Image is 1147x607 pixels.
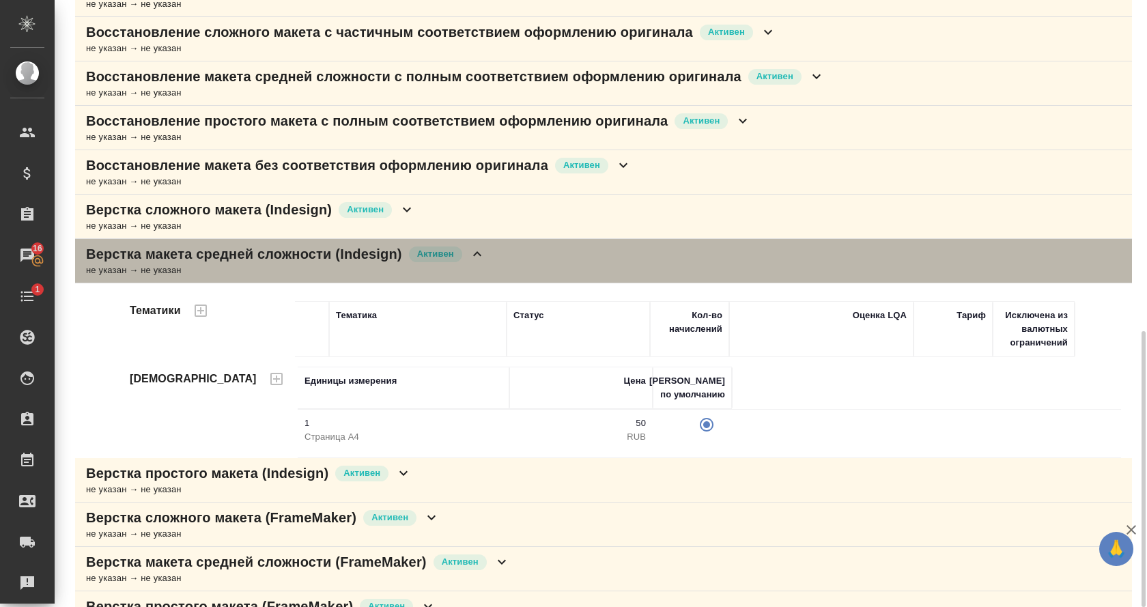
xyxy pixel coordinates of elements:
[649,374,725,401] div: [PERSON_NAME] по умолчанию
[756,70,793,83] p: Активен
[86,483,412,496] div: не указан → не указан
[75,106,1132,150] div: Восстановление простого макета с полным соответствием оформлению оригиналаАктивенне указан → не у...
[516,417,646,430] p: 50
[86,67,741,86] p: Восстановление макета средней сложности с полным соответствием оформлению оригинала
[86,219,415,233] div: не указан → не указан
[86,111,668,130] p: Восстановление простого макета с полным соответствием оформлению оригинала
[336,309,377,322] div: Тематика
[86,464,328,483] p: Верстка простого макета (Indesign)
[75,458,1132,503] div: Верстка простого макета (Indesign)Активенне указан → не указан
[86,244,402,264] p: Верстка макета средней сложности (Indesign)
[417,247,454,261] p: Активен
[86,175,632,188] div: не указан → не указан
[305,374,397,388] div: Единицы измерения
[516,430,646,444] p: RUB
[27,283,48,296] span: 1
[75,17,1132,61] div: Восстановление сложного макета с частичным соответствием оформлению оригиналаАктивенне указан → н...
[3,279,51,313] a: 1
[75,150,1132,195] div: Восстановление макета без соответствия оформлению оригиналаАктивенне указан → не указан
[683,114,720,128] p: Активен
[853,309,907,322] div: Оценка LQA
[86,86,825,100] div: не указан → не указан
[86,156,548,175] p: Восстановление макета без соответствия оформлению оригинала
[86,42,776,55] div: не указан → не указан
[75,61,1132,106] div: Восстановление макета средней сложности с полным соответствием оформлению оригиналаАктивенне указ...
[130,302,181,319] h4: Тематики
[130,371,257,387] h4: [DEMOGRAPHIC_DATA]
[86,200,332,219] p: Верстка сложного макета (Indesign)
[3,238,51,272] a: 16
[1000,309,1068,350] div: Исключена из валютных ограничений
[86,571,510,585] div: не указан → не указан
[371,511,408,524] p: Активен
[623,374,646,388] div: Цена
[957,309,986,322] div: Тариф
[513,309,544,322] div: Статус
[86,508,356,527] p: Верстка сложного макета (FrameMaker)
[1105,535,1128,563] span: 🙏
[347,203,384,216] p: Активен
[86,264,485,277] div: не указан → не указан
[75,503,1132,547] div: Верстка сложного макета (FrameMaker)Активенне указан → не указан
[343,466,380,480] p: Активен
[75,547,1132,591] div: Верстка макета средней сложности (FrameMaker)Активенне указан → не указан
[86,552,427,571] p: Верстка макета средней сложности (FrameMaker)
[657,309,722,336] div: Кол-во начислений
[563,158,600,172] p: Активен
[442,555,479,569] p: Активен
[86,527,440,541] div: не указан → не указан
[305,417,502,430] p: 1
[75,195,1132,239] div: Верстка сложного макета (Indesign)Активенне указан → не указан
[305,430,502,444] p: Страница А4
[86,130,751,144] div: не указан → не указан
[75,239,1132,283] div: Верстка макета средней сложности (Indesign)Активенне указан → не указан
[708,25,745,39] p: Активен
[86,23,693,42] p: Восстановление сложного макета с частичным соответствием оформлению оригинала
[25,242,51,255] span: 16
[1099,532,1133,566] button: 🙏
